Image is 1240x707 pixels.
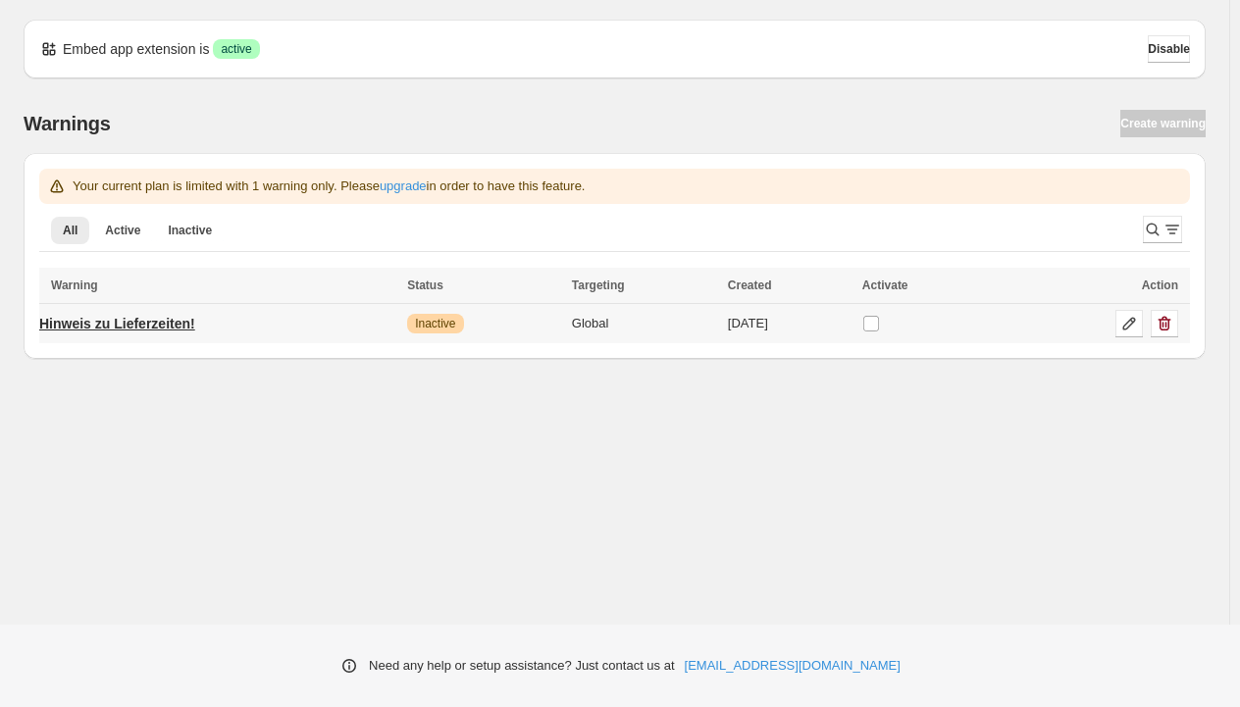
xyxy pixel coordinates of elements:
button: Disable [1148,35,1190,63]
span: Inactive [415,316,455,331]
div: [DATE] [728,314,851,333]
p: Your current plan is limited with 1 warning only. Please in order to have this feature. [73,177,585,196]
span: Active [105,223,140,238]
span: Disable [1148,41,1190,57]
span: Inactive [168,223,212,238]
a: upgrade [380,178,427,193]
a: [EMAIL_ADDRESS][DOMAIN_NAME] [685,656,901,676]
span: active [221,41,251,57]
span: Warning [51,278,98,292]
h2: Warnings [24,112,111,135]
span: Created [728,278,772,292]
p: Hinweis zu Lieferzeiten! [39,314,195,333]
button: Search and filter results [1143,216,1182,243]
span: Activate [862,278,908,292]
span: Action [1142,278,1178,292]
span: Targeting [572,278,625,292]
div: Global [572,314,716,333]
a: Hinweis zu Lieferzeiten! [39,308,195,339]
span: Status [407,278,443,292]
p: Embed app extension is [63,39,209,59]
span: All [63,223,77,238]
